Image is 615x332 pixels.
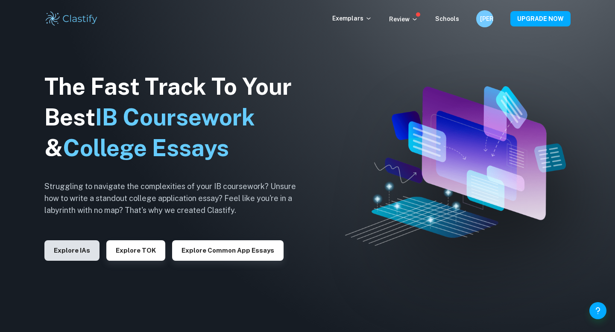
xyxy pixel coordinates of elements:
button: UPGRADE NOW [510,11,571,26]
a: Explore TOK [106,246,165,254]
button: Explore Common App essays [172,240,284,261]
h6: Struggling to navigate the complexities of your IB coursework? Unsure how to write a standout col... [44,181,309,216]
h6: [PERSON_NAME] [480,14,490,23]
span: College Essays [63,134,229,161]
a: Explore Common App essays [172,246,284,254]
img: Clastify hero [345,86,566,245]
p: Exemplars [332,14,372,23]
button: Explore IAs [44,240,100,261]
img: Clastify logo [44,10,99,27]
button: Explore TOK [106,240,165,261]
button: Help and Feedback [589,302,606,319]
span: IB Coursework [95,104,255,131]
a: Explore IAs [44,246,100,254]
a: Schools [435,15,459,22]
p: Review [389,15,418,24]
h1: The Fast Track To Your Best & [44,71,309,163]
button: [PERSON_NAME] [476,10,493,27]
